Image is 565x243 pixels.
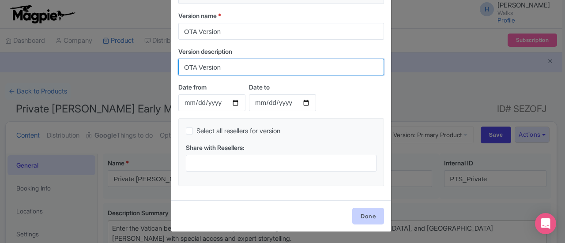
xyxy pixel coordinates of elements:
[535,213,556,234] div: Open Intercom Messenger
[249,83,270,91] span: Date to
[186,144,245,151] span: Share with Resellers:
[178,12,217,19] span: Version name
[178,83,207,91] span: Date from
[352,208,384,224] a: Done
[178,48,232,55] span: Version description
[196,127,280,135] span: Select all resellers for version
